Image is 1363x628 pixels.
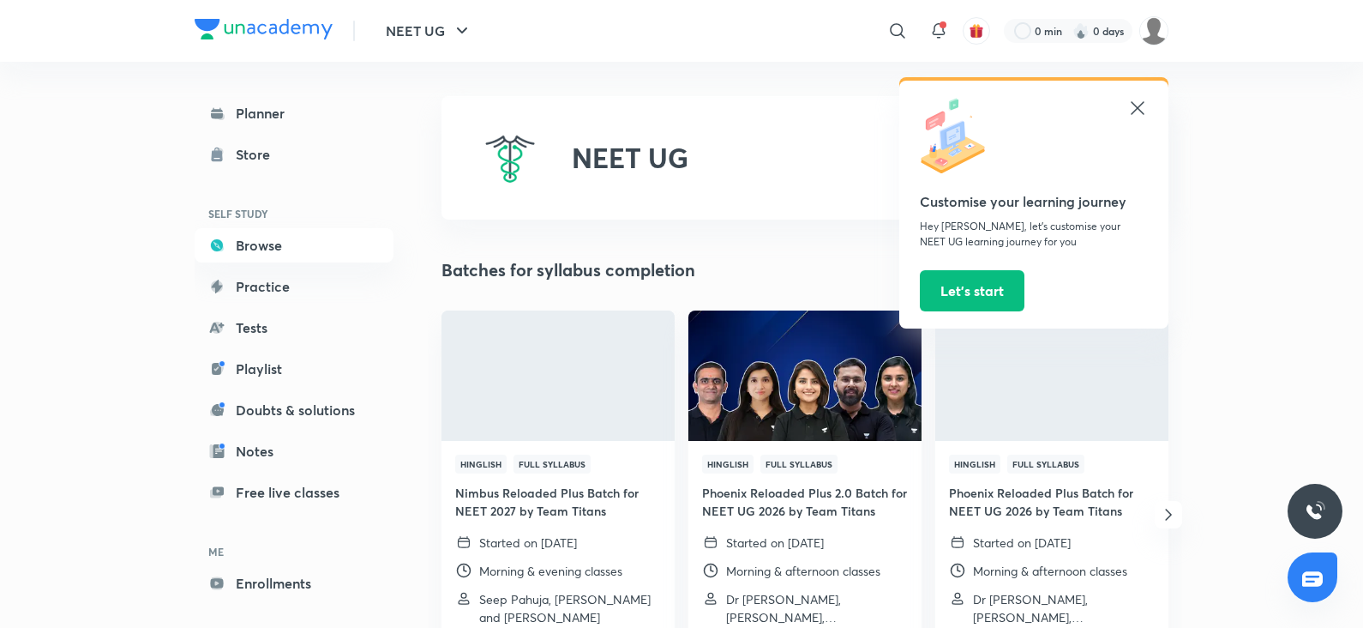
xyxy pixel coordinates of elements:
[375,14,483,48] button: NEET UG
[195,352,393,386] a: Playlist
[195,137,393,172] a: Store
[439,309,676,442] img: Thumbnail
[195,434,393,468] a: Notes
[1139,16,1168,45] img: Aarati parsewar
[513,455,591,474] span: Full Syllabus
[702,455,754,474] span: Hinglish
[1007,455,1084,474] span: Full Syllabus
[920,191,1148,212] h5: Customise your learning journey
[195,19,333,39] img: Company Logo
[686,309,923,442] img: Thumbnail
[949,455,1000,474] span: Hinglish
[195,537,393,566] h6: ME
[920,98,997,175] img: icon
[973,590,1155,626] p: Dr S K Singh, Seep Pahuja, Anupam Upadhayay and 4 more
[973,562,1127,580] p: Morning & afternoon classes
[479,534,577,552] p: Started on [DATE]
[969,23,984,39] img: avatar
[1072,22,1090,39] img: streak
[441,257,695,283] h2: Batches for syllabus completion
[702,484,908,520] h4: Phoenix Reloaded Plus 2.0 Batch for NEET UG 2026 by Team Titans
[483,130,537,185] img: NEET UG
[195,199,393,228] h6: SELF STUDY
[726,562,880,580] p: Morning & afternoon classes
[455,484,661,520] h4: Nimbus Reloaded Plus Batch for NEET 2027 by Team Titans
[949,484,1155,520] h4: Phoenix Reloaded Plus Batch for NEET UG 2026 by Team Titans
[920,219,1148,250] p: Hey [PERSON_NAME], let’s customise your NEET UG learning journey for you
[236,144,280,165] div: Store
[195,475,393,510] a: Free live classes
[479,562,622,580] p: Morning & evening classes
[1305,501,1325,522] img: ttu
[195,393,393,427] a: Doubts & solutions
[479,590,661,626] p: Seep Pahuja, Anupam Upadhayay and Akansha Karnwal
[933,309,1170,442] img: Thumbnail
[920,270,1024,311] button: Let’s start
[195,19,333,44] a: Company Logo
[572,142,688,174] h2: NEET UG
[726,534,824,552] p: Started on [DATE]
[195,311,393,345] a: Tests
[195,228,393,263] a: Browse
[963,17,990,45] button: avatar
[726,590,908,626] p: Dr S K Singh, Seep Pahuja, Anupam Upadhayay and 4 more
[195,269,393,304] a: Practice
[195,566,393,601] a: Enrollments
[195,96,393,130] a: Planner
[760,455,838,474] span: Full Syllabus
[455,455,507,474] span: Hinglish
[973,534,1071,552] p: Started on [DATE]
